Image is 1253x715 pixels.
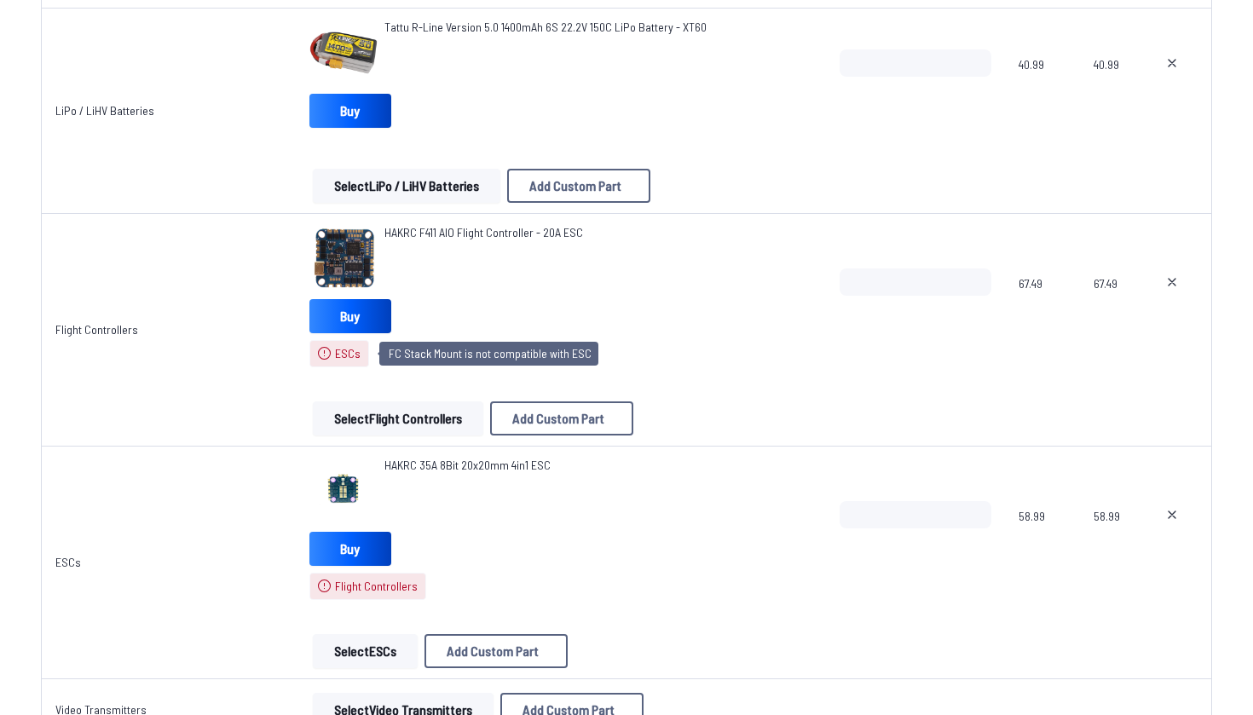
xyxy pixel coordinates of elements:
[55,555,81,569] a: ESCs
[490,401,633,435] button: Add Custom Part
[335,345,361,362] span: ESCs
[55,103,154,118] a: LiPo / LiHV Batteries
[309,532,391,566] a: Buy
[384,20,707,34] span: Tattu R-Line Version 5.0 1400mAh 6S 22.2V 150C LiPo Battery - XT60
[384,458,551,472] span: HAKRC 35A 8Bit 20x20mm 4in1 ESC
[313,169,500,203] button: SelectLiPo / LiHV Batteries
[309,224,378,292] img: image
[384,19,707,36] a: Tattu R-Line Version 5.0 1400mAh 6S 22.2V 150C LiPo Battery - XT60
[384,225,583,239] span: HAKRC F411 AIO Flight Controller - 20A ESC
[309,457,378,525] img: image
[512,412,604,425] span: Add Custom Part
[309,634,421,668] a: SelectESCs
[1094,501,1123,583] span: 58.99
[447,644,539,658] span: Add Custom Part
[507,169,650,203] button: Add Custom Part
[424,634,568,668] button: Add Custom Part
[309,94,391,128] a: Buy
[55,322,138,337] a: Flight Controllers
[384,457,551,474] a: HAKRC 35A 8Bit 20x20mm 4in1 ESC
[309,169,504,203] a: SelectLiPo / LiHV Batteries
[1019,268,1067,350] span: 67.49
[309,19,378,87] img: image
[313,634,418,668] button: SelectESCs
[529,179,621,193] span: Add Custom Part
[384,224,583,241] a: HAKRC F411 AIO Flight Controller - 20A ESC
[1094,49,1123,131] span: 40.99
[1019,49,1067,131] span: 40.99
[1019,501,1067,583] span: 58.99
[313,401,483,435] button: SelectFlight Controllers
[1094,268,1123,350] span: 67.49
[309,299,391,333] a: Buy
[335,578,418,595] span: Flight Controllers
[309,401,487,435] a: SelectFlight Controllers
